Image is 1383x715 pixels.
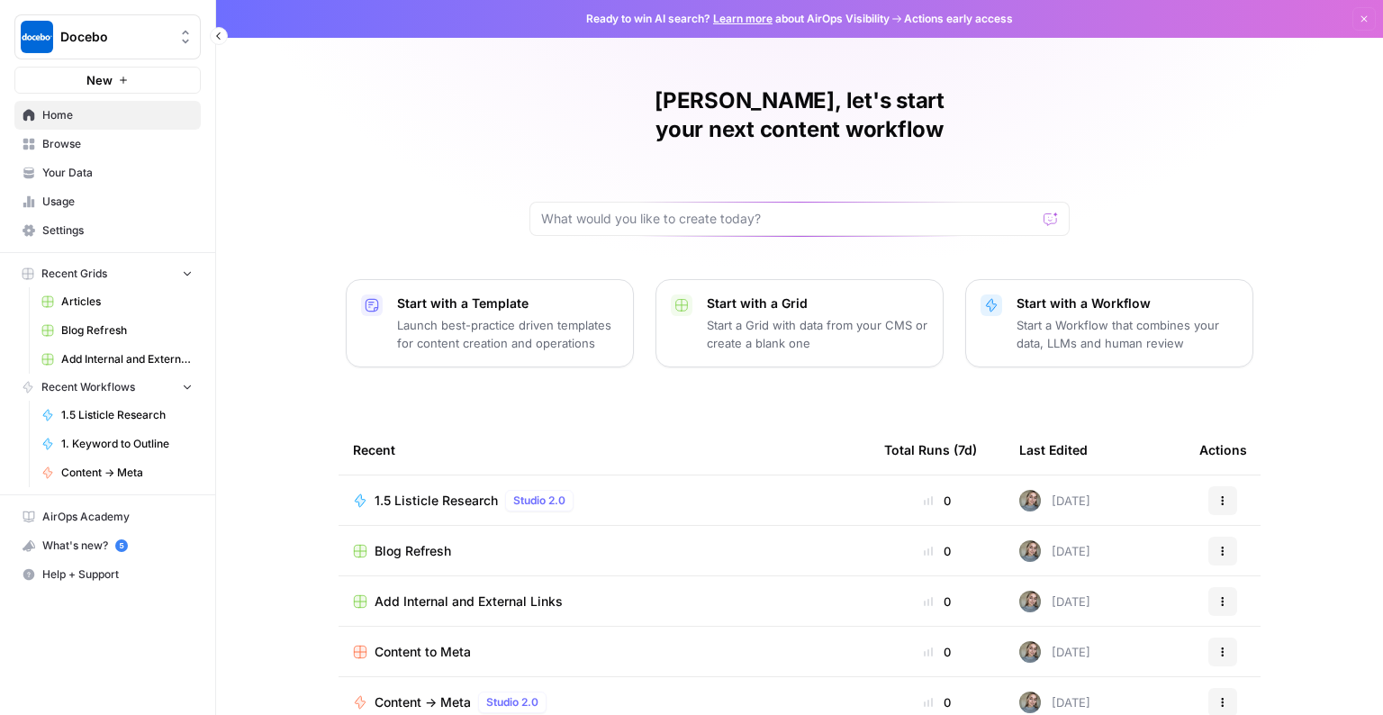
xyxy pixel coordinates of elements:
[397,294,619,312] p: Start with a Template
[346,279,634,367] button: Start with a TemplateLaunch best-practice driven templates for content creation and operations
[1019,641,1041,663] img: a3m8ukwwqy06crpq9wigr246ip90
[1019,490,1041,511] img: a3m8ukwwqy06crpq9wigr246ip90
[1019,490,1090,511] div: [DATE]
[21,21,53,53] img: Docebo Logo
[33,316,201,345] a: Blog Refresh
[61,322,193,339] span: Blog Refresh
[14,560,201,589] button: Help + Support
[1019,591,1090,612] div: [DATE]
[904,11,1013,27] span: Actions early access
[375,693,471,711] span: Content -> Meta
[375,593,563,611] span: Add Internal and External Links
[14,531,201,560] button: What's new? 5
[41,266,107,282] span: Recent Grids
[397,316,619,352] p: Launch best-practice driven templates for content creation and operations
[884,425,977,475] div: Total Runs (7d)
[61,465,193,481] span: Content -> Meta
[14,502,201,531] a: AirOps Academy
[486,694,538,710] span: Studio 2.0
[1019,692,1041,713] img: a3m8ukwwqy06crpq9wigr246ip90
[707,294,928,312] p: Start with a Grid
[529,86,1070,144] h1: [PERSON_NAME], let's start your next content workflow
[41,379,135,395] span: Recent Workflows
[1017,294,1238,312] p: Start with a Workflow
[541,210,1036,228] input: What would you like to create today?
[586,11,890,27] span: Ready to win AI search? about AirOps Visibility
[14,158,201,187] a: Your Data
[353,593,855,611] a: Add Internal and External Links
[14,130,201,158] a: Browse
[1019,425,1088,475] div: Last Edited
[1019,692,1090,713] div: [DATE]
[115,539,128,552] a: 5
[14,101,201,130] a: Home
[61,407,193,423] span: 1.5 Listicle Research
[60,28,169,46] span: Docebo
[14,216,201,245] a: Settings
[33,430,201,458] a: 1. Keyword to Outline
[884,542,990,560] div: 0
[707,316,928,352] p: Start a Grid with data from your CMS or create a blank one
[353,490,855,511] a: 1.5 Listicle ResearchStudio 2.0
[884,643,990,661] div: 0
[353,542,855,560] a: Blog Refresh
[42,107,193,123] span: Home
[375,643,471,661] span: Content to Meta
[119,541,123,550] text: 5
[353,692,855,713] a: Content -> MetaStudio 2.0
[61,294,193,310] span: Articles
[884,492,990,510] div: 0
[61,351,193,367] span: Add Internal and External Links
[375,492,498,510] span: 1.5 Listicle Research
[353,425,855,475] div: Recent
[1019,540,1041,562] img: a3m8ukwwqy06crpq9wigr246ip90
[353,643,855,661] a: Content to Meta
[14,260,201,287] button: Recent Grids
[1017,316,1238,352] p: Start a Workflow that combines your data, LLMs and human review
[33,401,201,430] a: 1.5 Listicle Research
[1019,540,1090,562] div: [DATE]
[86,71,113,89] span: New
[42,222,193,239] span: Settings
[42,509,193,525] span: AirOps Academy
[884,693,990,711] div: 0
[33,287,201,316] a: Articles
[965,279,1253,367] button: Start with a WorkflowStart a Workflow that combines your data, LLMs and human review
[61,436,193,452] span: 1. Keyword to Outline
[1019,641,1090,663] div: [DATE]
[42,136,193,152] span: Browse
[375,542,451,560] span: Blog Refresh
[713,12,773,25] a: Learn more
[14,67,201,94] button: New
[1019,591,1041,612] img: a3m8ukwwqy06crpq9wigr246ip90
[655,279,944,367] button: Start with a GridStart a Grid with data from your CMS or create a blank one
[42,165,193,181] span: Your Data
[14,14,201,59] button: Workspace: Docebo
[33,458,201,487] a: Content -> Meta
[513,493,565,509] span: Studio 2.0
[1199,425,1247,475] div: Actions
[42,566,193,583] span: Help + Support
[42,194,193,210] span: Usage
[33,345,201,374] a: Add Internal and External Links
[14,374,201,401] button: Recent Workflows
[15,532,200,559] div: What's new?
[884,593,990,611] div: 0
[14,187,201,216] a: Usage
